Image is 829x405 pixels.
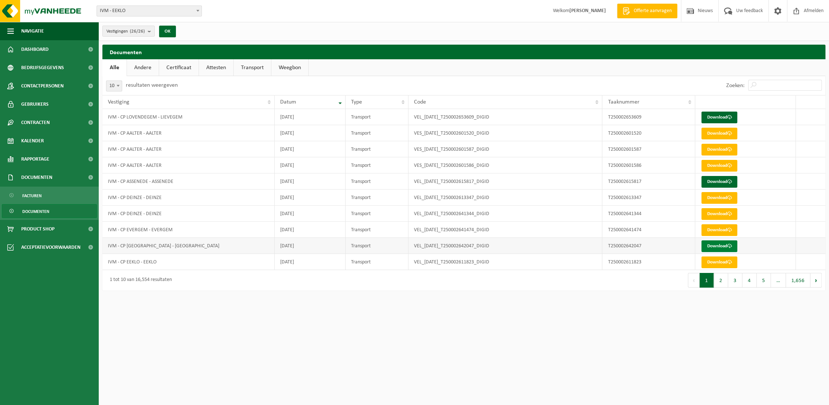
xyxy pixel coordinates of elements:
[408,173,602,190] td: VEL_[DATE]_T250002615817_DIGID
[742,273,757,288] button: 4
[569,8,606,14] strong: [PERSON_NAME]
[701,176,737,188] a: Download
[21,150,49,168] span: Rapportage
[22,189,42,203] span: Facturen
[21,220,54,238] span: Product Shop
[408,141,602,157] td: VES_[DATE]_T250002601587_DIGID
[602,206,695,222] td: T250002641344
[271,59,308,76] a: Weegbon
[21,132,44,150] span: Kalender
[602,125,695,141] td: T250002601520
[102,26,155,37] button: Vestigingen(26/26)
[102,125,275,141] td: IVM - CP AALTER - AALTER
[346,190,408,206] td: Transport
[701,160,737,172] a: Download
[701,224,737,236] a: Download
[408,222,602,238] td: VEL_[DATE]_T250002641474_DIGID
[102,59,127,76] a: Alle
[602,141,695,157] td: T250002601587
[21,59,64,77] span: Bedrijfsgegevens
[108,99,129,105] span: Vestiging
[700,273,714,288] button: 1
[106,80,122,91] span: 10
[757,273,771,288] button: 5
[617,4,677,18] a: Offerte aanvragen
[602,173,695,190] td: T250002615817
[346,125,408,141] td: Transport
[21,238,80,256] span: Acceptatievoorwaarden
[701,144,737,155] a: Download
[701,208,737,220] a: Download
[234,59,271,76] a: Transport
[275,125,346,141] td: [DATE]
[408,238,602,254] td: VEL_[DATE]_T250002642047_DIGID
[602,157,695,173] td: T250002601586
[632,7,674,15] span: Offerte aanvragen
[275,222,346,238] td: [DATE]
[127,59,159,76] a: Andere
[21,77,64,95] span: Contactpersonen
[346,206,408,222] td: Transport
[275,206,346,222] td: [DATE]
[199,59,233,76] a: Attesten
[726,83,745,89] label: Zoeken:
[810,273,822,288] button: Next
[701,128,737,139] a: Download
[22,205,49,218] span: Documenten
[106,26,145,37] span: Vestigingen
[275,141,346,157] td: [DATE]
[701,240,737,252] a: Download
[346,238,408,254] td: Transport
[106,81,122,91] span: 10
[97,6,201,16] span: IVM - EEKLO
[346,173,408,190] td: Transport
[346,141,408,157] td: Transport
[102,190,275,206] td: IVM - CP DEINZE - DEINZE
[97,5,202,16] span: IVM - EEKLO
[728,273,742,288] button: 3
[701,192,737,204] a: Download
[126,82,178,88] label: resultaten weergeven
[602,238,695,254] td: T250002642047
[714,273,728,288] button: 2
[408,109,602,125] td: VEL_[DATE]_T250002653609_DIGID
[275,173,346,190] td: [DATE]
[102,45,825,59] h2: Documenten
[602,109,695,125] td: T250002653609
[408,254,602,270] td: VEL_[DATE]_T250002611823_DIGID
[608,99,639,105] span: Taaknummer
[2,188,97,202] a: Facturen
[602,222,695,238] td: T250002641474
[701,112,737,123] a: Download
[130,29,145,34] count: (26/26)
[102,157,275,173] td: IVM - CP AALTER - AALTER
[275,190,346,206] td: [DATE]
[102,109,275,125] td: IVM - CP LOVENDEGEM - LIEVEGEM
[102,254,275,270] td: IVM - CP EEKLO - EEKLO
[102,173,275,190] td: IVM - CP ASSENEDE - ASSENEDE
[159,26,176,37] button: OK
[102,141,275,157] td: IVM - CP AALTER - AALTER
[21,40,49,59] span: Dashboard
[701,256,737,268] a: Download
[346,222,408,238] td: Transport
[102,238,275,254] td: IVM - CP [GEOGRAPHIC_DATA] - [GEOGRAPHIC_DATA]
[275,254,346,270] td: [DATE]
[786,273,810,288] button: 1,656
[408,157,602,173] td: VES_[DATE]_T250002601586_DIGID
[346,109,408,125] td: Transport
[21,113,50,132] span: Contracten
[102,222,275,238] td: IVM - CP EVERGEM - EVERGEM
[275,157,346,173] td: [DATE]
[688,273,700,288] button: Previous
[346,254,408,270] td: Transport
[106,274,172,287] div: 1 tot 10 van 16,554 resultaten
[21,168,52,187] span: Documenten
[346,157,408,173] td: Transport
[275,109,346,125] td: [DATE]
[275,238,346,254] td: [DATE]
[408,206,602,222] td: VEL_[DATE]_T250002641344_DIGID
[771,273,786,288] span: …
[21,95,49,113] span: Gebruikers
[2,204,97,218] a: Documenten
